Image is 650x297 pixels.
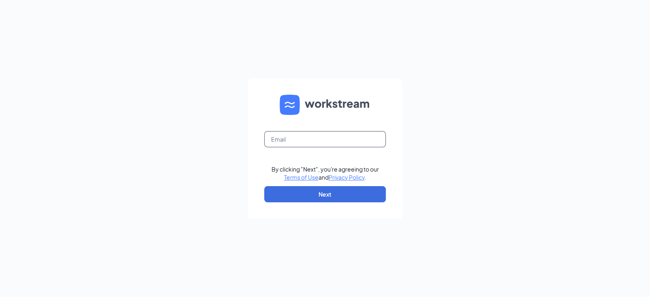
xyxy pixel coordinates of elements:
img: WS logo and Workstream text [280,95,370,115]
button: Next [264,186,386,202]
input: Email [264,131,386,147]
a: Terms of Use [284,174,319,181]
a: Privacy Policy [329,174,365,181]
div: By clicking "Next", you're agreeing to our and . [272,165,379,181]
